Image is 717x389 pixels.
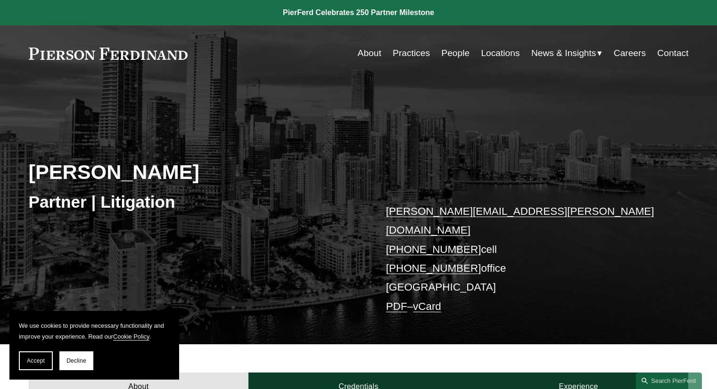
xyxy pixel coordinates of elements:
span: Decline [66,357,86,364]
a: Practices [393,44,430,62]
h3: Partner | Litigation [29,192,359,212]
a: Careers [614,44,646,62]
span: News & Insights [531,45,596,62]
a: Cookie Policy [113,333,149,340]
a: About [358,44,381,62]
p: We use cookies to provide necessary functionality and improve your experience. Read our . [19,320,170,342]
a: folder dropdown [531,44,602,62]
a: vCard [413,300,441,312]
a: [PERSON_NAME][EMAIL_ADDRESS][PERSON_NAME][DOMAIN_NAME] [386,205,654,236]
a: Search this site [636,373,702,389]
p: cell office [GEOGRAPHIC_DATA] – [386,202,661,316]
section: Cookie banner [9,311,179,380]
a: [PHONE_NUMBER] [386,262,481,274]
a: [PHONE_NUMBER] [386,243,481,255]
a: Contact [657,44,688,62]
a: Locations [481,44,519,62]
a: PDF [386,300,407,312]
button: Decline [59,351,93,370]
span: Accept [27,357,45,364]
button: Accept [19,351,53,370]
a: People [441,44,470,62]
h2: [PERSON_NAME] [29,160,359,184]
